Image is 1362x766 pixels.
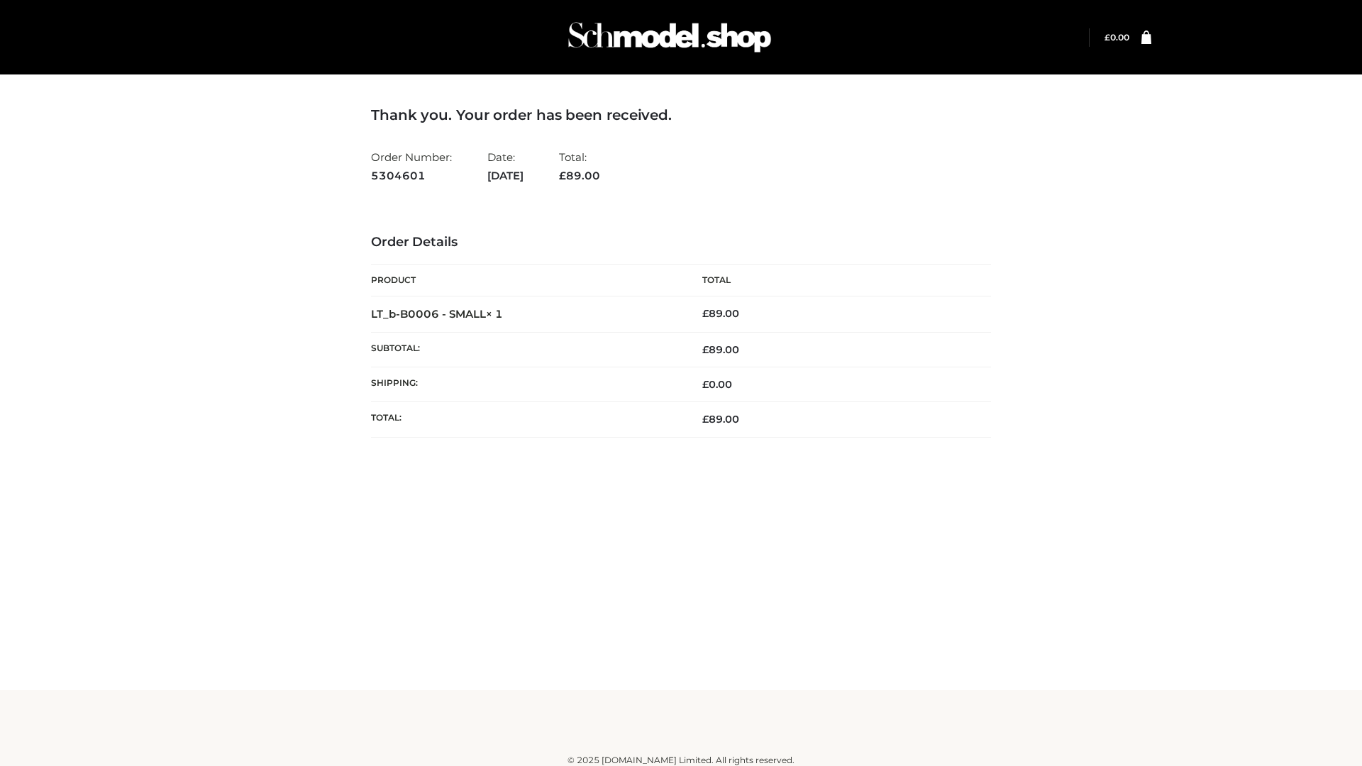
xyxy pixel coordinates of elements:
span: £ [702,413,709,426]
span: £ [702,378,709,391]
strong: × 1 [486,307,503,321]
th: Total: [371,402,681,437]
li: Date: [487,145,524,188]
span: £ [702,307,709,320]
span: 89.00 [702,343,739,356]
a: £0.00 [1104,32,1129,43]
bdi: 0.00 [702,378,732,391]
th: Total [681,265,991,296]
li: Order Number: [371,145,452,188]
span: £ [559,169,566,182]
bdi: 0.00 [1104,32,1129,43]
strong: LT_b-B0006 - SMALL [371,307,503,321]
span: £ [702,343,709,356]
strong: 5304601 [371,167,452,185]
th: Shipping: [371,367,681,402]
strong: [DATE] [487,167,524,185]
span: £ [1104,32,1110,43]
img: Schmodel Admin 964 [563,9,776,65]
span: 89.00 [702,413,739,426]
th: Subtotal: [371,332,681,367]
h3: Order Details [371,235,991,250]
span: 89.00 [559,169,600,182]
h3: Thank you. Your order has been received. [371,106,991,123]
th: Product [371,265,681,296]
li: Total: [559,145,600,188]
bdi: 89.00 [702,307,739,320]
